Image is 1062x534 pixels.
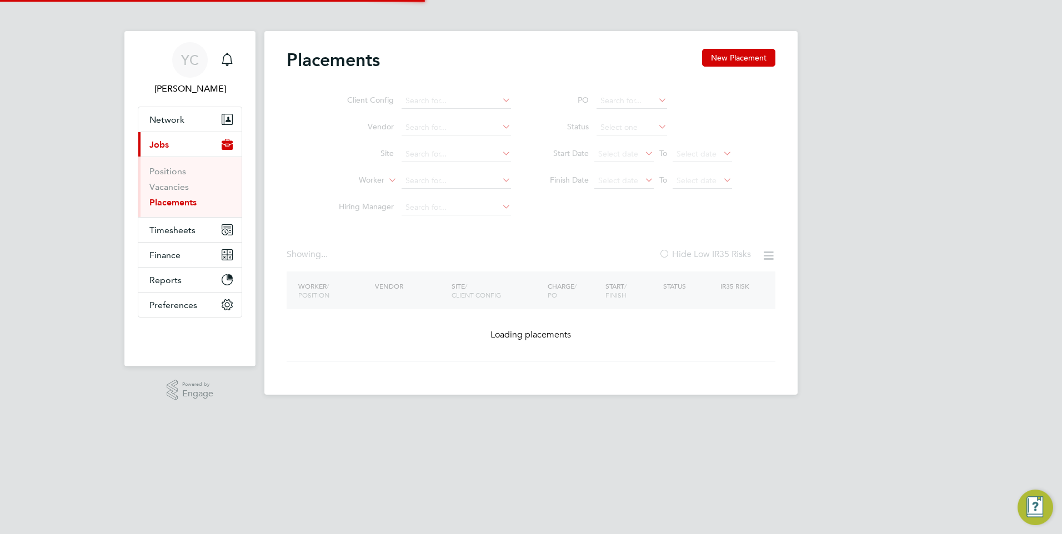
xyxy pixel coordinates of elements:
[138,132,242,157] button: Jobs
[149,166,186,177] a: Positions
[182,389,213,399] span: Engage
[138,329,242,346] a: Go to home page
[138,293,242,317] button: Preferences
[149,300,197,310] span: Preferences
[149,197,197,208] a: Placements
[287,249,330,260] div: Showing
[149,275,182,285] span: Reports
[149,114,184,125] span: Network
[138,329,242,346] img: fastbook-logo-retina.png
[138,268,242,292] button: Reports
[138,82,242,95] span: Yazmin Cole
[149,250,181,260] span: Finance
[149,139,169,150] span: Jobs
[138,243,242,267] button: Finance
[167,380,214,401] a: Powered byEngage
[659,249,751,260] label: Hide Low IR35 Risks
[138,157,242,217] div: Jobs
[182,380,213,389] span: Powered by
[149,225,196,235] span: Timesheets
[138,218,242,242] button: Timesheets
[138,42,242,95] a: YC[PERSON_NAME]
[287,49,380,71] h2: Placements
[124,31,256,366] nav: Main navigation
[1018,490,1053,525] button: Engage Resource Center
[702,49,775,67] button: New Placement
[138,107,242,132] button: Network
[181,53,199,67] span: YC
[149,182,189,192] a: Vacancies
[321,249,328,260] span: ...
